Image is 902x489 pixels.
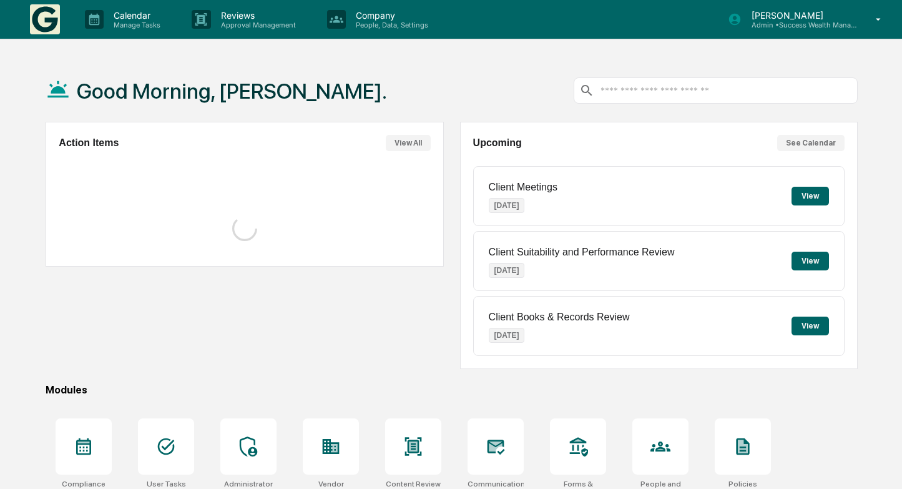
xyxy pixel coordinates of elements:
[792,187,829,205] button: View
[211,10,302,21] p: Reviews
[346,10,434,21] p: Company
[104,21,167,29] p: Manage Tasks
[346,21,434,29] p: People, Data, Settings
[728,480,757,488] div: Policies
[59,137,119,149] h2: Action Items
[104,10,167,21] p: Calendar
[46,384,858,396] div: Modules
[489,247,675,258] p: Client Suitability and Performance Review
[386,135,431,151] button: View All
[147,480,186,488] div: User Tasks
[489,198,525,213] p: [DATE]
[489,263,525,278] p: [DATE]
[489,328,525,343] p: [DATE]
[211,21,302,29] p: Approval Management
[777,135,845,151] button: See Calendar
[30,4,60,34] img: logo
[473,137,522,149] h2: Upcoming
[792,252,829,270] button: View
[792,317,829,335] button: View
[489,182,557,193] p: Client Meetings
[77,79,387,104] h1: Good Morning, [PERSON_NAME].
[742,10,858,21] p: [PERSON_NAME]
[489,312,630,323] p: Client Books & Records Review
[742,21,858,29] p: Admin • Success Wealth Management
